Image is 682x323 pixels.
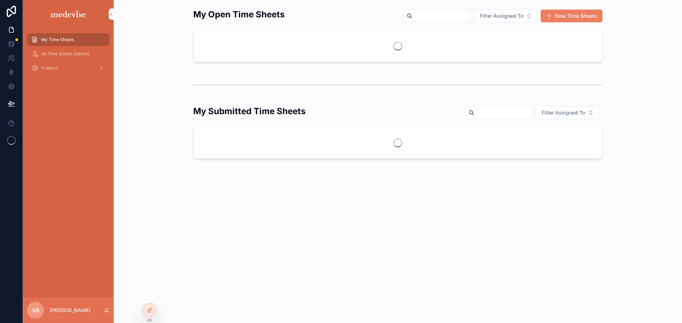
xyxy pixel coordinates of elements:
[27,62,109,74] a: Projects
[41,65,58,71] span: Projects
[27,33,109,46] a: My Time Sheets
[541,10,602,22] button: New Time Sheets
[50,307,91,314] p: [PERSON_NAME]
[474,9,538,23] button: Select Button
[41,37,74,43] span: My Time Sheets
[536,106,600,119] button: Select Button
[193,105,305,117] h2: My Submitted Time Sheets
[542,109,585,116] span: Filter Assigned To
[49,9,87,20] img: App logo
[32,306,39,314] span: VA
[41,51,89,57] span: All Time Sheets (Admin)
[480,12,523,20] span: Filter Assigned To
[27,48,109,60] a: All Time Sheets (Admin)
[193,9,285,20] h2: My Open Time Sheets
[23,28,114,84] div: scrollable content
